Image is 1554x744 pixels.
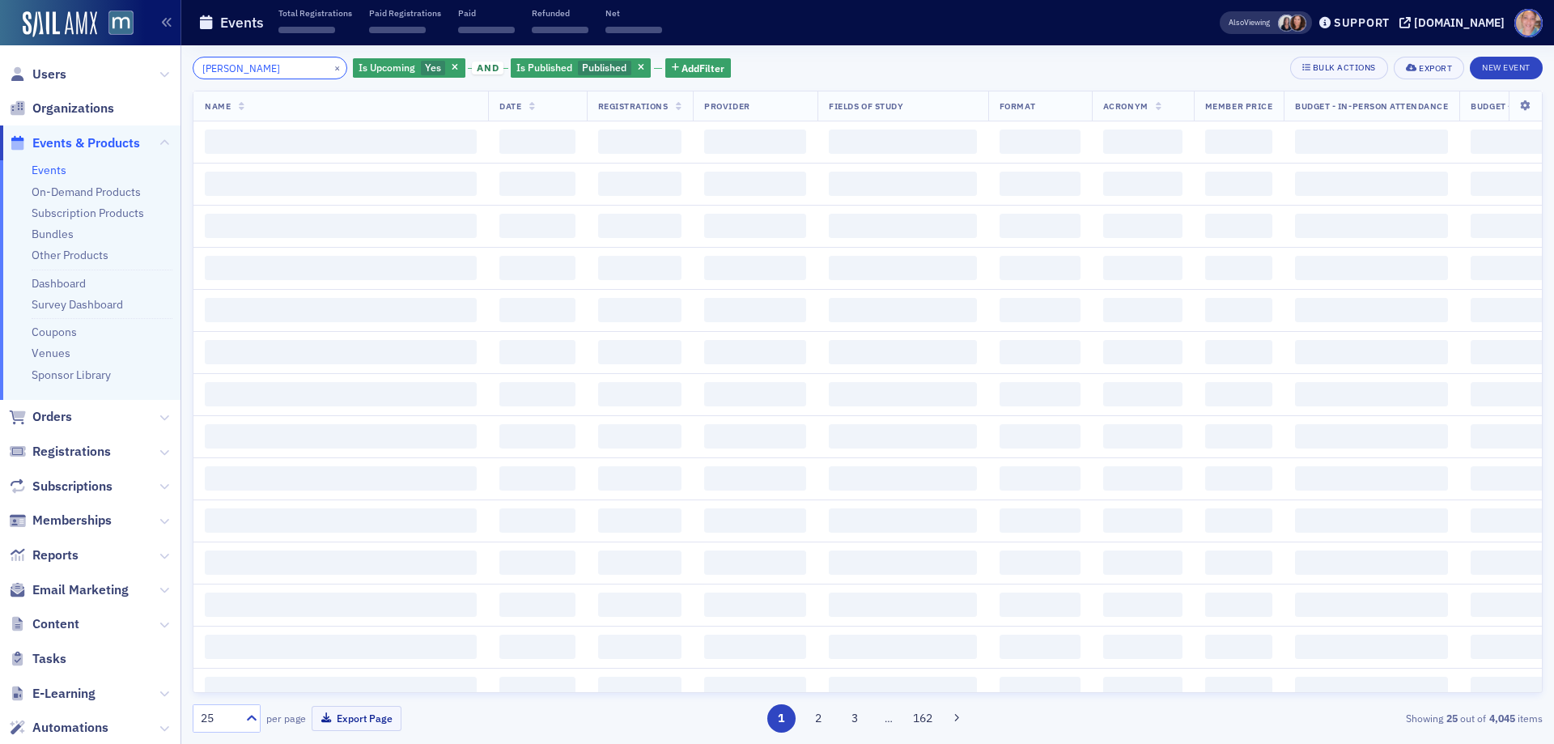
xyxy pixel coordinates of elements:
[704,130,806,154] span: ‌
[369,7,441,19] p: Paid Registrations
[1394,57,1464,79] button: Export
[9,546,79,564] a: Reports
[829,551,977,575] span: ‌
[9,615,79,633] a: Content
[1000,424,1081,449] span: ‌
[97,11,134,38] a: View Homepage
[205,130,477,154] span: ‌
[278,27,335,33] span: ‌
[278,7,352,19] p: Total Registrations
[704,256,806,280] span: ‌
[32,276,86,291] a: Dashboard
[9,408,72,426] a: Orders
[598,214,682,238] span: ‌
[1205,130,1272,154] span: ‌
[665,58,732,79] button: AddFilter
[32,185,141,199] a: On-Demand Products
[458,7,515,19] p: Paid
[499,635,575,659] span: ‌
[499,214,575,238] span: ‌
[1000,214,1081,238] span: ‌
[1103,214,1182,238] span: ‌
[1289,15,1306,32] span: Natalie Antonakas
[1103,424,1182,449] span: ‌
[704,340,806,364] span: ‌
[205,635,477,659] span: ‌
[829,424,977,449] span: ‌
[499,677,575,701] span: ‌
[704,100,749,112] span: Provider
[205,677,477,701] span: ‌
[499,551,575,575] span: ‌
[108,11,134,36] img: SailAMX
[1205,677,1272,701] span: ‌
[1295,635,1448,659] span: ‌
[369,27,426,33] span: ‌
[1000,340,1081,364] span: ‌
[1205,424,1272,449] span: ‌
[511,58,651,79] div: Published
[1103,298,1182,322] span: ‌
[841,704,869,733] button: 3
[829,256,977,280] span: ‌
[704,382,806,406] span: ‌
[32,546,79,564] span: Reports
[877,711,900,725] span: …
[9,100,114,117] a: Organizations
[1205,508,1272,533] span: ‌
[1103,508,1182,533] span: ‌
[499,340,575,364] span: ‌
[266,711,306,725] label: per page
[32,650,66,668] span: Tasks
[1103,551,1182,575] span: ‌
[829,508,977,533] span: ‌
[1295,593,1448,617] span: ‌
[1000,635,1081,659] span: ‌
[1295,256,1448,280] span: ‌
[598,172,682,196] span: ‌
[205,340,477,364] span: ‌
[598,551,682,575] span: ‌
[499,508,575,533] span: ‌
[499,172,575,196] span: ‌
[829,677,977,701] span: ‌
[767,704,796,733] button: 1
[9,134,140,152] a: Events & Products
[425,61,441,74] span: Yes
[829,214,977,238] span: ‌
[499,382,575,406] span: ‌
[1205,551,1272,575] span: ‌
[205,508,477,533] span: ‌
[1470,57,1543,79] button: New Event
[23,11,97,37] a: SailAMX
[9,443,111,461] a: Registrations
[598,100,669,112] span: Registrations
[1000,593,1081,617] span: ‌
[32,408,72,426] span: Orders
[704,424,806,449] span: ‌
[353,58,465,79] div: Yes
[9,719,108,737] a: Automations
[32,206,144,220] a: Subscription Products
[829,100,903,112] span: Fields Of Study
[1103,677,1182,701] span: ‌
[205,382,477,406] span: ‌
[1000,551,1081,575] span: ‌
[458,27,515,33] span: ‌
[1103,340,1182,364] span: ‌
[1103,635,1182,659] span: ‌
[9,581,129,599] a: Email Marketing
[32,248,108,262] a: Other Products
[1000,466,1081,491] span: ‌
[205,100,231,112] span: Name
[32,512,112,529] span: Memberships
[468,62,508,74] button: and
[205,298,477,322] span: ‌
[32,297,123,312] a: Survey Dashboard
[1399,17,1510,28] button: [DOMAIN_NAME]
[1104,711,1543,725] div: Showing out of items
[704,298,806,322] span: ‌
[499,256,575,280] span: ‌
[1295,466,1448,491] span: ‌
[829,298,977,322] span: ‌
